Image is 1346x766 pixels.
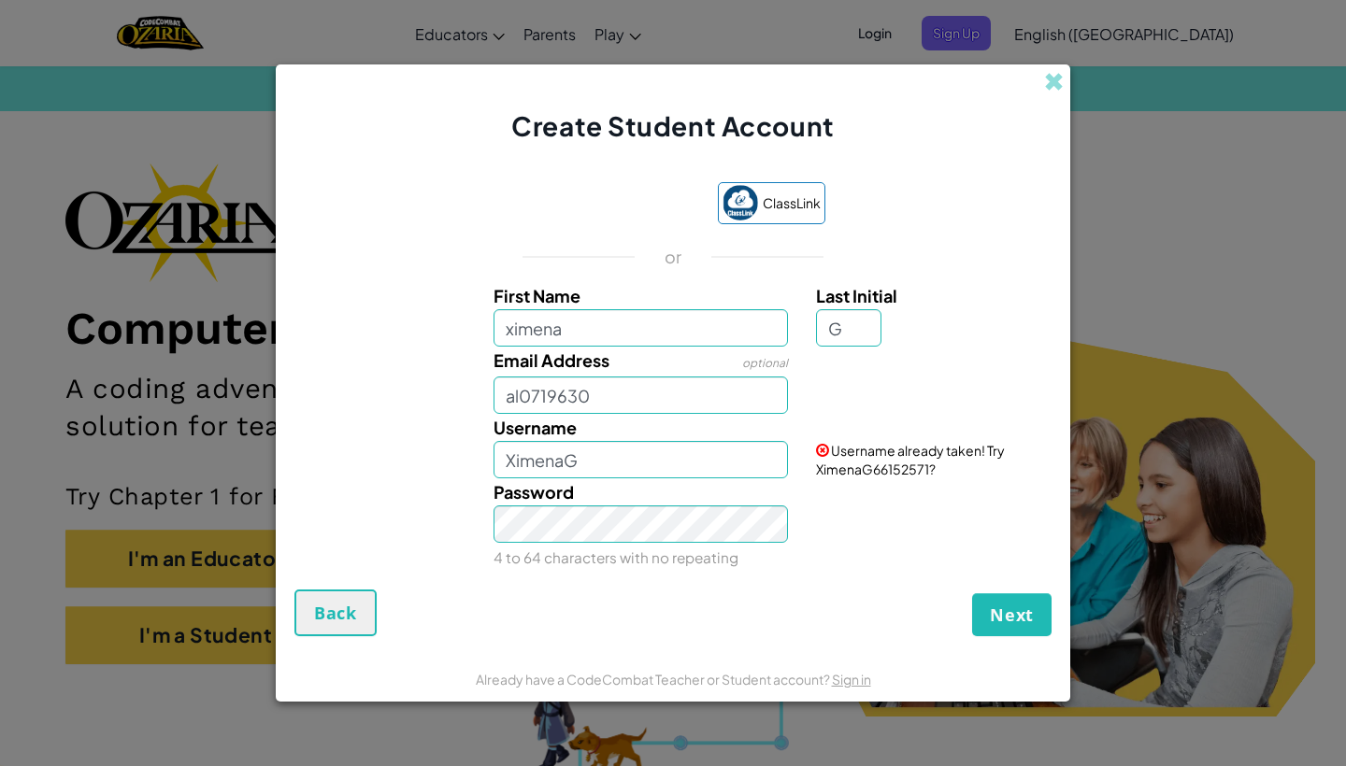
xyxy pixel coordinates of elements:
[723,185,758,220] img: classlink-logo-small.png
[511,109,834,142] span: Create Student Account
[494,417,577,438] span: Username
[990,603,1034,626] span: Next
[314,602,357,624] span: Back
[742,356,788,370] span: optional
[494,285,580,306] span: First Name
[294,589,377,636] button: Back
[816,442,1005,477] span: Username already taken! Try XimenaG66152571?
[665,246,682,268] p: or
[494,349,609,371] span: Email Address
[494,481,574,503] span: Password
[476,671,832,688] span: Already have a CodeCombat Teacher or Student account?
[832,671,871,688] a: Sign in
[522,184,699,225] div: Acceder con Google. Se abre en una pestaña nueva
[512,184,709,225] iframe: Botón de Acceder con Google
[494,548,738,566] small: 4 to 64 characters with no repeating
[763,190,821,217] span: ClassLink
[972,593,1052,636] button: Next
[816,285,897,306] span: Last Initial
